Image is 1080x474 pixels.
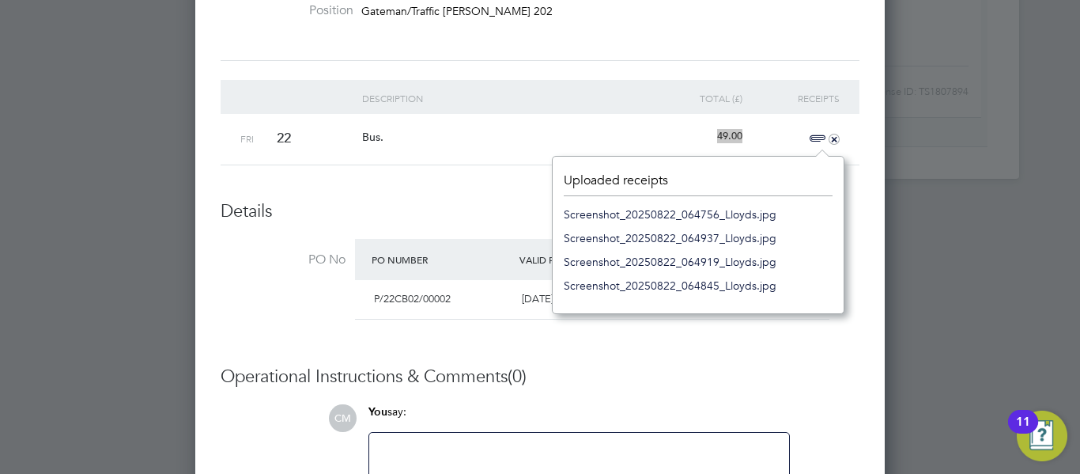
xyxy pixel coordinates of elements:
[508,366,527,387] span: (0)
[649,80,746,116] div: Total (£)
[361,4,559,18] span: Gateman/Traffic [PERSON_NAME] 2025
[221,366,859,389] h3: Operational Instructions & Comments
[329,404,357,432] span: CM
[564,203,776,226] a: Screenshot_20250822_064756_Lloyds.jpg
[564,173,833,196] header: Uploaded receipts
[266,2,353,19] label: Position
[717,129,742,142] span: 49.00
[374,292,451,305] span: P/22CB02/00002
[746,80,844,116] div: Receipts
[368,404,790,432] div: say:
[522,292,553,305] span: [DATE]
[221,200,859,223] h3: Details
[362,130,383,144] span: Bus.
[564,274,776,298] a: Screenshot_20250822_064845_Lloyds.jpg
[515,245,608,274] div: Valid From
[564,250,776,274] a: Screenshot_20250822_064919_Lloyds.jpg
[277,130,291,146] span: 22
[564,226,776,250] a: Screenshot_20250822_064937_Lloyds.jpg
[826,131,842,147] i: +
[368,245,515,274] div: PO Number
[1017,411,1067,461] button: Open Resource Center, 11 new notifications
[221,252,346,268] label: PO No
[368,405,387,419] span: You
[358,80,650,116] div: Description
[240,132,254,145] span: Fri
[1016,422,1030,442] div: 11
